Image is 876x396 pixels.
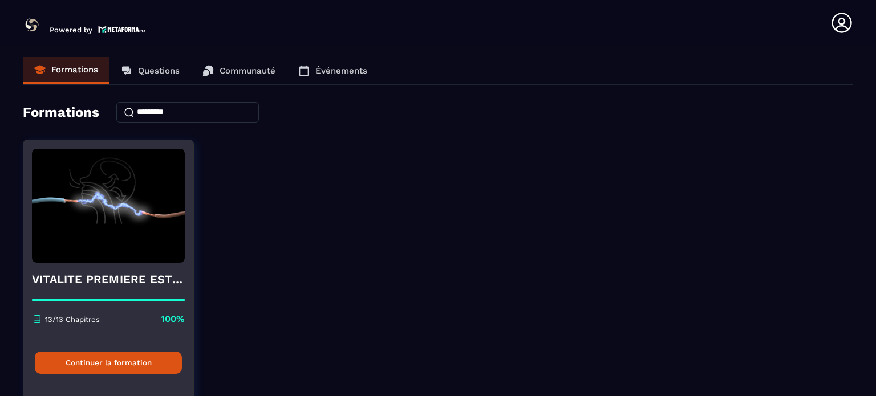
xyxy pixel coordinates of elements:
a: Questions [109,57,191,84]
p: Communauté [220,66,275,76]
p: Questions [138,66,180,76]
a: Communauté [191,57,287,84]
p: 13/13 Chapitres [45,315,100,324]
a: Événements [287,57,379,84]
p: Powered by [50,26,92,34]
img: formation-background [32,149,185,263]
h4: VITALITE PREMIERE ESTRELLA [32,271,185,287]
p: Formations [51,64,98,75]
img: logo-branding [23,16,41,34]
p: Événements [315,66,367,76]
img: logo [98,25,146,34]
a: Formations [23,57,109,84]
h4: Formations [23,104,99,120]
p: 100% [161,313,185,325]
button: Continuer la formation [35,352,182,374]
